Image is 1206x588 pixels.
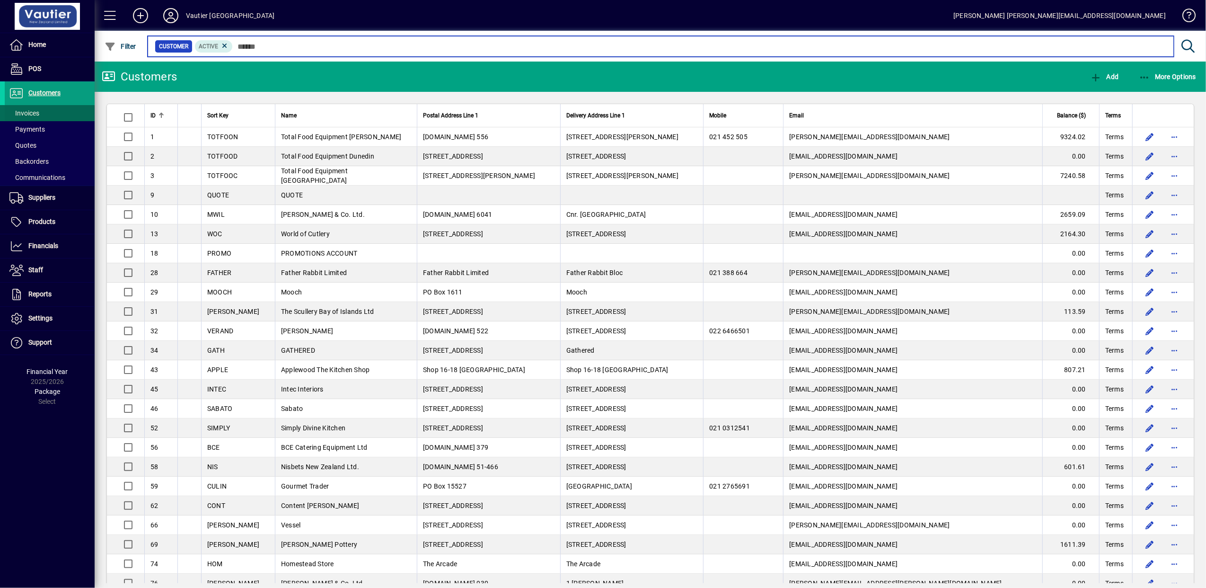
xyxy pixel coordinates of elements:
[709,110,777,121] div: Mobile
[423,482,467,490] span: PO Box 15527
[28,314,53,322] span: Settings
[423,133,488,141] span: [DOMAIN_NAME] 556
[207,405,233,412] span: SABATO
[566,288,587,296] span: Mooch
[1142,362,1157,377] button: Edit
[150,172,154,179] span: 3
[5,307,95,330] a: Settings
[1105,229,1124,239] span: Terms
[207,211,225,218] span: MWIL
[789,152,898,160] span: [EMAIL_ADDRESS][DOMAIN_NAME]
[423,152,483,160] span: [STREET_ADDRESS]
[150,541,158,548] span: 69
[566,152,626,160] span: [STREET_ADDRESS]
[1142,343,1157,358] button: Edit
[1142,187,1157,203] button: Edit
[423,308,483,315] span: [STREET_ADDRESS]
[207,230,222,238] span: WOC
[789,269,950,276] span: [PERSON_NAME][EMAIL_ADDRESS][DOMAIN_NAME]
[281,211,365,218] span: [PERSON_NAME] & Co. Ltd.
[1142,246,1157,261] button: Edit
[150,385,158,393] span: 45
[150,463,158,471] span: 58
[1057,110,1086,121] span: Balance ($)
[1142,382,1157,397] button: Edit
[566,405,626,412] span: [STREET_ADDRESS]
[1105,307,1124,316] span: Terms
[1167,226,1182,241] button: More options
[207,288,232,296] span: MOOCH
[1105,346,1124,355] span: Terms
[423,327,488,335] span: [DOMAIN_NAME] 522
[789,424,898,432] span: [EMAIL_ADDRESS][DOMAIN_NAME]
[9,142,36,149] span: Quotes
[566,269,623,276] span: Father Rabbit Bloc
[566,482,632,490] span: [GEOGRAPHIC_DATA]
[789,347,898,354] span: [EMAIL_ADDRESS][DOMAIN_NAME]
[566,579,624,587] span: 1 [PERSON_NAME]
[1042,321,1099,341] td: 0.00
[1167,168,1182,183] button: More options
[1105,110,1121,121] span: Terms
[566,211,646,218] span: Cnr. [GEOGRAPHIC_DATA]
[1042,380,1099,399] td: 0.00
[1142,149,1157,164] button: Edit
[566,385,626,393] span: [STREET_ADDRESS]
[150,366,158,374] span: 43
[1167,440,1182,455] button: More options
[281,152,374,160] span: Total Food Equipment Dunedin
[1167,129,1182,144] button: More options
[150,579,158,587] span: 76
[1042,205,1099,224] td: 2659.09
[150,347,158,354] span: 34
[1167,323,1182,339] button: More options
[1042,147,1099,166] td: 0.00
[1167,556,1182,571] button: More options
[789,308,950,315] span: [PERSON_NAME][EMAIL_ADDRESS][DOMAIN_NAME]
[1042,127,1099,147] td: 9324.02
[1090,73,1118,80] span: Add
[150,152,154,160] span: 2
[5,234,95,258] a: Financials
[281,424,345,432] span: Simply Divine Kitchen
[789,463,898,471] span: [EMAIL_ADDRESS][DOMAIN_NAME]
[1105,481,1124,491] span: Terms
[789,133,950,141] span: [PERSON_NAME][EMAIL_ADDRESS][DOMAIN_NAME]
[566,133,678,141] span: [STREET_ADDRESS][PERSON_NAME]
[207,444,220,451] span: BCE
[1105,559,1124,569] span: Terms
[9,125,45,133] span: Payments
[1167,343,1182,358] button: More options
[1167,537,1182,552] button: More options
[709,327,750,335] span: 022 6466501
[207,521,259,529] span: [PERSON_NAME]
[1042,535,1099,554] td: 1611.39
[125,7,156,24] button: Add
[28,339,52,346] span: Support
[1105,326,1124,336] span: Terms
[1042,399,1099,419] td: 0.00
[5,258,95,282] a: Staff
[1105,171,1124,180] span: Terms
[281,463,359,471] span: Nisbets New Zealand Ltd.
[281,502,359,509] span: Content [PERSON_NAME]
[566,560,601,568] span: The Arcade
[789,482,898,490] span: [EMAIL_ADDRESS][DOMAIN_NAME]
[281,110,411,121] div: Name
[150,560,158,568] span: 74
[1167,187,1182,203] button: More options
[207,463,218,471] span: NIS
[150,308,158,315] span: 31
[1142,265,1157,280] button: Edit
[186,8,274,23] div: Vautier [GEOGRAPHIC_DATA]
[1105,287,1124,297] span: Terms
[5,283,95,306] a: Reports
[789,288,898,296] span: [EMAIL_ADDRESS][DOMAIN_NAME]
[1167,401,1182,416] button: More options
[28,218,55,225] span: Products
[150,502,158,509] span: 62
[1175,2,1194,33] a: Knowledge Base
[423,463,498,471] span: [DOMAIN_NAME] 51-466
[566,463,626,471] span: [STREET_ADDRESS]
[1105,423,1124,433] span: Terms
